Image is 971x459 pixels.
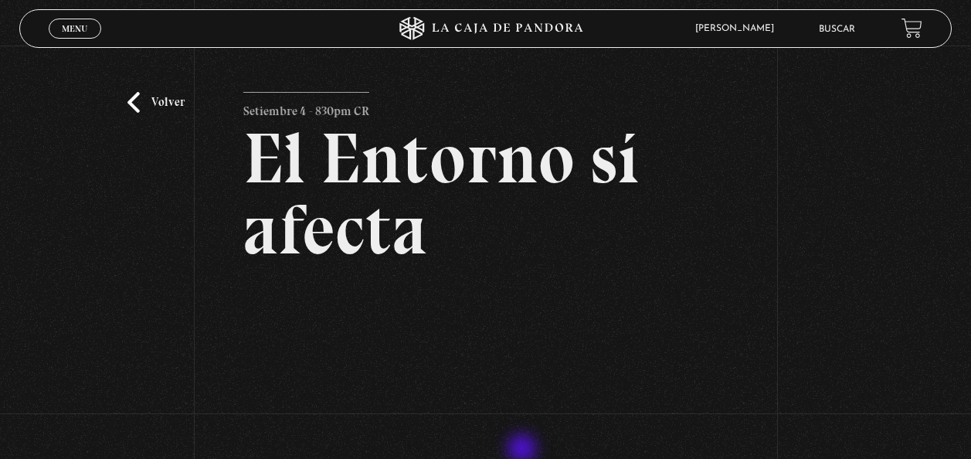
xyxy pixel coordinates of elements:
span: Cerrar [57,37,93,48]
span: [PERSON_NAME] [688,24,789,33]
span: Menu [62,24,87,33]
p: Setiembre 4 - 830pm CR [243,92,369,123]
h2: El Entorno sí afecta [243,123,728,265]
a: View your shopping cart [901,18,922,39]
a: Volver [127,92,185,113]
a: Buscar [819,25,855,34]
